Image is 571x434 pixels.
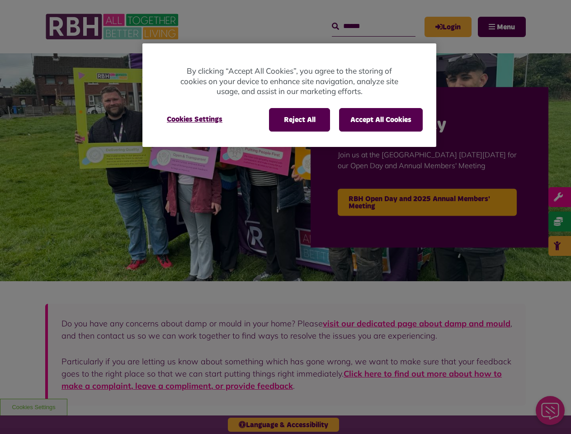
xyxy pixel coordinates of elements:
[5,3,34,32] div: Close Web Assistant
[142,43,436,147] div: Cookie banner
[339,108,423,132] button: Accept All Cookies
[269,108,330,132] button: Reject All
[179,66,400,97] p: By clicking “Accept All Cookies”, you agree to the storing of cookies on your device to enhance s...
[156,108,233,131] button: Cookies Settings
[142,43,436,147] div: Privacy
